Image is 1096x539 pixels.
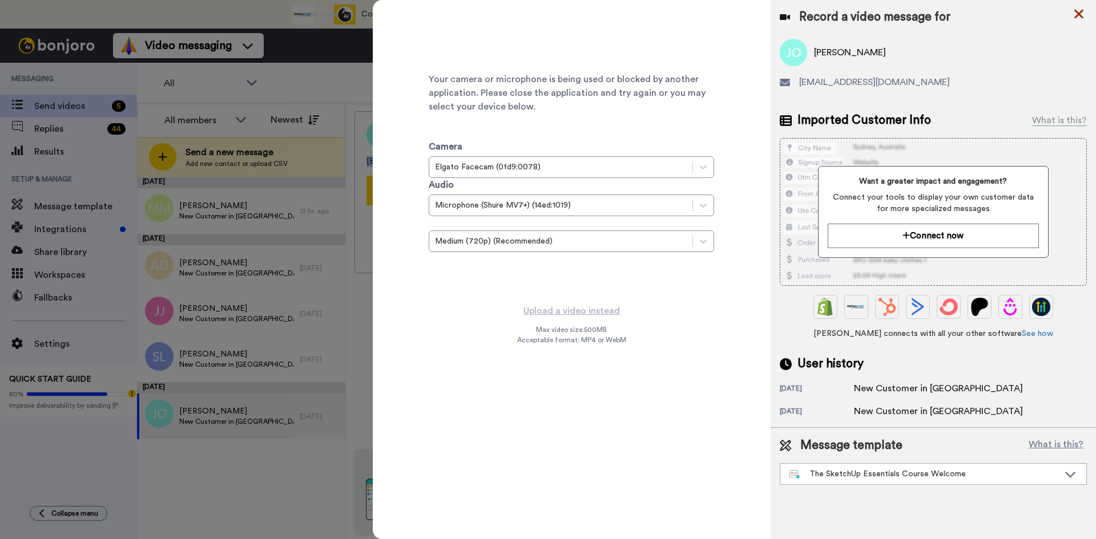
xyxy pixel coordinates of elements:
[520,303,623,318] button: Upload a video instead
[536,325,607,334] span: Max video size: 500 MB
[797,355,864,372] span: User history
[847,298,865,316] img: Ontraport
[429,216,454,228] label: Quality
[797,112,931,129] span: Imported Customer Info
[435,161,687,173] div: Elgato Facecam (0fd9:0078)
[940,298,958,316] img: ConvertKit
[429,178,454,192] label: Audio
[435,236,687,247] div: Medium (720p) (Recommended)
[1032,114,1087,127] div: What is this?
[1022,330,1053,338] a: See how
[435,200,687,211] div: Microphone (Shure MV7+) (14ed:1019)
[828,192,1038,214] span: Connect your tools to display your own customer data for more specialized messages
[1025,437,1087,454] button: What is this?
[517,335,626,345] span: Acceptable format: MP4 or WebM
[1001,298,1020,316] img: Drip
[816,298,835,316] img: Shopify
[909,298,927,316] img: ActiveCampaign
[429,140,462,153] label: Camera
[780,407,854,418] div: [DATE]
[429,72,714,114] span: Your camera or microphone is being used or blocked by another application. Please close the appli...
[878,298,896,316] img: Hubspot
[789,468,1059,480] div: The SketchUp Essentials Course Welcome
[854,382,1023,395] div: New Customer in [GEOGRAPHIC_DATA]
[800,437,902,454] span: Message template
[854,404,1023,418] div: New Customer in [GEOGRAPHIC_DATA]
[780,384,854,395] div: [DATE]
[1032,298,1050,316] img: GoHighLevel
[828,176,1038,187] span: Want a greater impact and engagement?
[789,470,800,479] img: nextgen-template.svg
[780,328,1087,339] span: [PERSON_NAME] connects with all your other software
[970,298,989,316] img: Patreon
[828,224,1038,248] button: Connect now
